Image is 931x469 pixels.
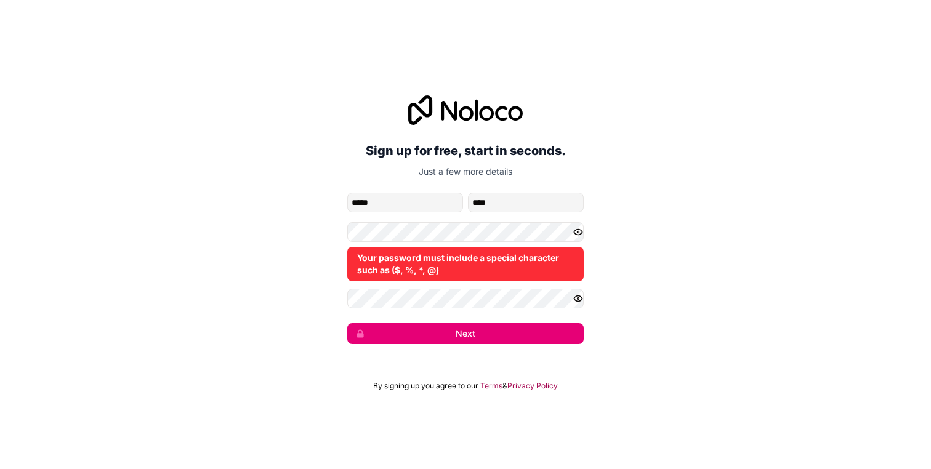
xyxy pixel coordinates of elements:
p: Just a few more details [347,166,584,178]
div: Your password must include a special character such as ($, %, *, @) [347,247,584,281]
h2: Sign up for free, start in seconds. [347,140,584,162]
button: Next [347,323,584,344]
a: Privacy Policy [507,381,558,391]
a: Terms [480,381,502,391]
span: & [502,381,507,391]
input: family-name [468,193,584,212]
span: By signing up you agree to our [373,381,478,391]
input: Password [347,222,584,242]
input: given-name [347,193,463,212]
input: Confirm password [347,289,584,308]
